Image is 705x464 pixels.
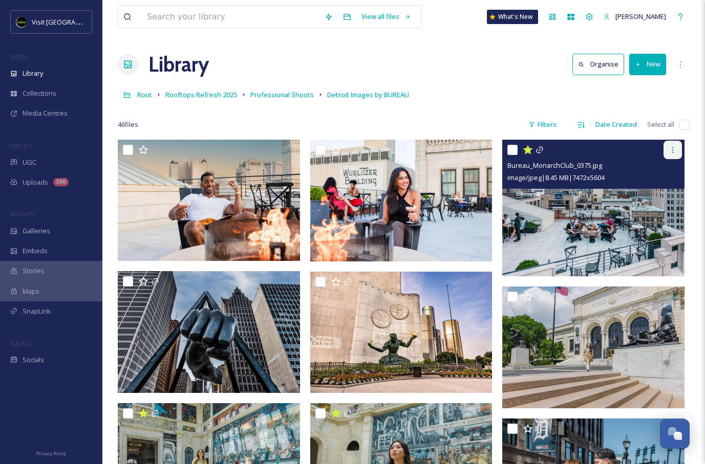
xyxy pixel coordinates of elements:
span: WIDGETS [10,210,34,218]
span: [PERSON_NAME] [615,12,666,21]
span: Socials [23,355,44,365]
img: Bureau_MonarchClub_9303.jpg [310,140,493,261]
a: What's New [487,10,538,24]
a: View all files [356,7,416,27]
a: Professional Shoots [250,89,314,101]
span: SnapLink [23,306,51,316]
span: Root [137,90,152,99]
span: Visit [GEOGRAPHIC_DATA] [32,17,111,27]
button: Open Chat [660,419,690,449]
div: Date Created [590,115,642,135]
img: VISIT%20DETROIT%20LOGO%20-%20BLACK%20BACKGROUND.png [16,17,27,27]
img: Bureau_MonarchClub_0375.jpg [502,140,685,276]
img: Bureau_DetroitMonuments_7174.jpg [310,271,493,393]
span: Rooftops Refresh 2025 [165,90,237,99]
span: Uploads [23,178,48,187]
span: Galleries [23,226,50,236]
a: Detroit Images by BUREAU [327,89,409,101]
span: Maps [23,286,39,296]
span: SOCIALS [10,339,31,347]
span: MEDIA [10,53,28,60]
img: Bureau_DetroitMonuments_7229.jpg [118,271,300,393]
span: image/jpeg | 8.45 MB | 7472 x 5604 [507,173,605,182]
div: Filters [523,115,562,135]
input: Search your library [142,6,319,28]
a: Privacy Policy [36,447,66,459]
span: Media Centres [23,108,68,118]
button: Organise [572,54,624,75]
span: Library [23,69,43,78]
span: Bureau_MonarchClub_0375.jpg [507,161,602,170]
span: Stories [23,266,45,276]
a: Rooftops Refresh 2025 [165,89,237,101]
span: Detroit Images by BUREAU [327,90,409,99]
a: Library [148,49,209,80]
span: Embeds [23,246,48,256]
a: [PERSON_NAME] [599,7,671,27]
img: Bureau_MonarchClub_9326.jpg [118,140,300,261]
span: Collections [23,89,56,98]
a: Root [137,89,152,101]
a: Organise [572,54,629,75]
span: UGC [23,158,36,167]
span: COLLECT [10,142,32,149]
span: Select all [647,120,674,129]
img: Bureau_DIA_6998.jpg [502,286,685,408]
span: 46 file s [118,120,138,129]
span: Professional Shoots [250,90,314,99]
span: Privacy Policy [36,450,66,457]
div: 380 [53,178,69,186]
button: New [629,54,666,75]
